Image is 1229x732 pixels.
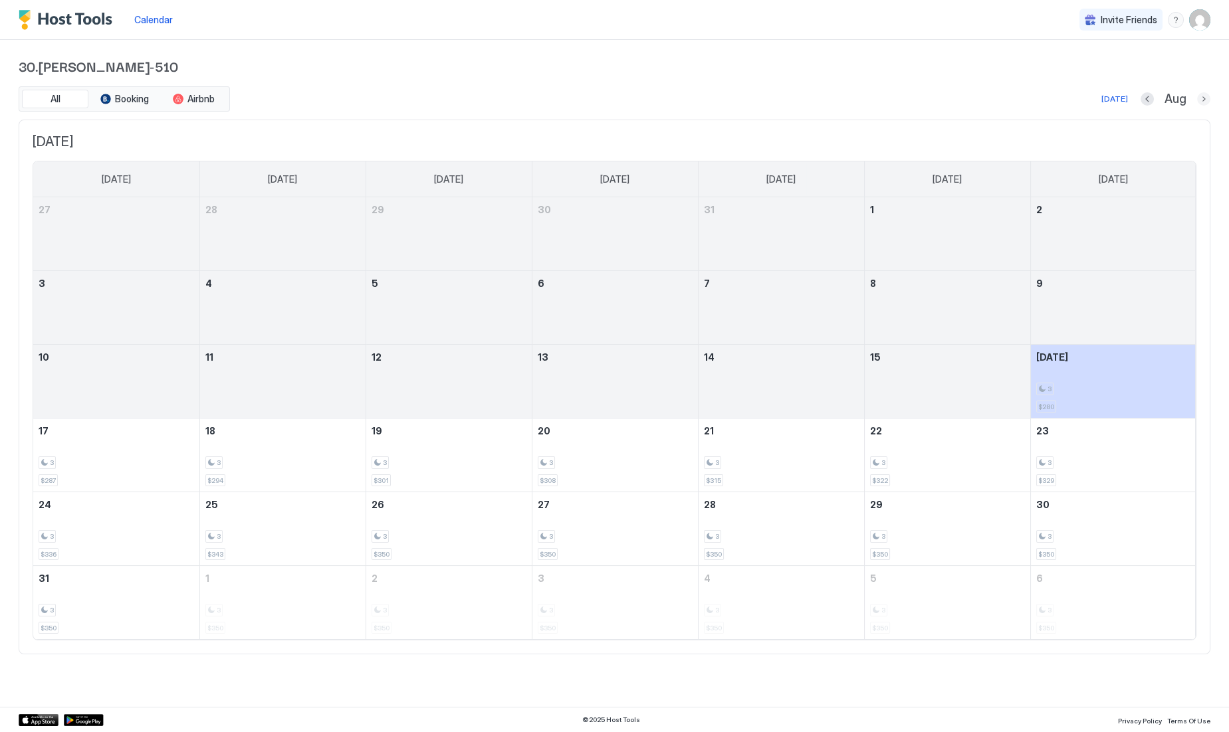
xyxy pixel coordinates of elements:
button: Next month [1197,92,1210,106]
span: 6 [1036,573,1043,584]
span: 20 [538,425,550,436]
a: August 21, 2025 [699,418,864,443]
td: August 15, 2025 [864,345,1030,418]
span: 22 [870,425,882,436]
span: 12 [372,351,382,363]
a: August 6, 2025 [532,271,698,296]
div: User profile [1189,9,1210,31]
td: August 29, 2025 [864,492,1030,566]
button: Previous month [1141,92,1154,106]
span: 2 [372,573,378,584]
td: August 18, 2025 [199,418,366,492]
span: 3 [50,458,54,467]
a: July 27, 2025 [33,197,199,222]
a: August 1, 2025 [865,197,1030,222]
span: 3 [881,458,885,467]
span: 3 [715,532,719,541]
span: 25 [205,499,218,510]
a: September 2, 2025 [366,566,532,591]
td: August 8, 2025 [864,271,1030,345]
span: 1 [870,204,874,215]
td: July 28, 2025 [199,197,366,271]
a: September 5, 2025 [865,566,1030,591]
td: August 4, 2025 [199,271,366,345]
a: August 17, 2025 [33,418,199,443]
span: [DATE] [434,173,463,185]
a: Host Tools Logo [19,10,118,30]
td: August 21, 2025 [698,418,864,492]
td: September 6, 2025 [1030,566,1196,640]
td: August 17, 2025 [33,418,199,492]
a: August 22, 2025 [865,418,1030,443]
span: © 2025 Host Tools [582,715,640,724]
span: [DATE] [268,173,297,185]
span: $294 [207,476,223,485]
a: August 24, 2025 [33,492,199,517]
span: $336 [41,550,56,559]
a: Thursday [753,161,809,197]
td: August 23, 2025 [1030,418,1196,492]
span: 18 [205,425,215,436]
span: 3 [383,458,387,467]
a: August 25, 2025 [200,492,366,517]
a: Saturday [1085,161,1141,197]
span: 3 [217,532,221,541]
span: $343 [207,550,223,559]
span: $322 [872,476,888,485]
span: 17 [39,425,49,436]
span: 3 [881,532,885,541]
div: [DATE] [1101,93,1128,105]
span: 30.[PERSON_NAME]-510 [19,56,1210,76]
span: $350 [540,550,556,559]
span: 23 [1036,425,1049,436]
a: App Store [19,714,58,726]
td: July 27, 2025 [33,197,199,271]
td: August 30, 2025 [1030,492,1196,566]
span: 3 [538,573,544,584]
span: 7 [704,278,710,289]
span: [DATE] [1036,351,1068,363]
span: 3 [1048,385,1052,393]
span: Terms Of Use [1167,717,1210,725]
a: August 7, 2025 [699,271,864,296]
td: August 19, 2025 [366,418,532,492]
a: August 20, 2025 [532,418,698,443]
span: Invite Friends [1101,14,1157,26]
span: 2 [1036,204,1042,215]
td: July 29, 2025 [366,197,532,271]
span: 27 [538,499,550,510]
span: Airbnb [187,93,215,105]
span: 9 [1036,278,1043,289]
span: $350 [1038,550,1054,559]
span: 6 [538,278,544,289]
a: August 30, 2025 [1031,492,1197,517]
a: August 9, 2025 [1031,271,1197,296]
a: Terms Of Use [1167,713,1210,727]
a: August 23, 2025 [1031,418,1197,443]
span: 3 [50,606,54,614]
span: [DATE] [1099,173,1128,185]
a: September 3, 2025 [532,566,698,591]
span: All [51,93,60,105]
a: August 29, 2025 [865,492,1030,517]
span: 24 [39,499,51,510]
td: August 27, 2025 [532,492,698,566]
td: August 7, 2025 [698,271,864,345]
span: 29 [372,204,384,215]
td: August 28, 2025 [698,492,864,566]
td: August 22, 2025 [864,418,1030,492]
span: $287 [41,476,56,485]
a: July 29, 2025 [366,197,532,222]
td: September 4, 2025 [698,566,864,640]
td: August 10, 2025 [33,345,199,418]
button: Airbnb [160,90,227,108]
a: Sunday [88,161,144,197]
span: 3 [383,532,387,541]
span: 8 [870,278,876,289]
div: menu [1168,12,1184,28]
span: 3 [549,532,553,541]
a: Google Play Store [64,714,104,726]
td: July 30, 2025 [532,197,698,271]
a: August 13, 2025 [532,345,698,369]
